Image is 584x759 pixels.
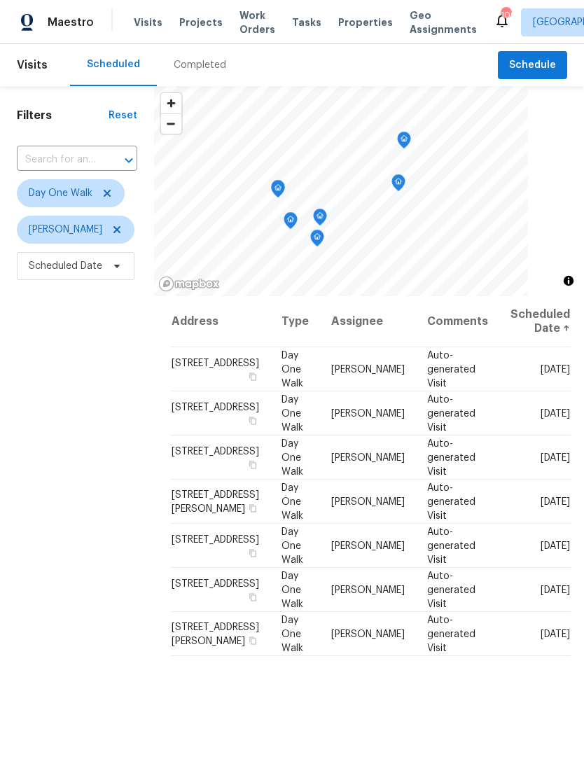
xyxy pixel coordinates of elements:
th: Assignee [320,296,416,347]
canvas: Map [154,86,528,296]
span: [STREET_ADDRESS] [172,402,259,412]
span: [DATE] [541,452,570,462]
th: Scheduled Date ↑ [499,296,571,347]
span: Auto-generated Visit [427,615,475,653]
th: Address [171,296,270,347]
span: Auto-generated Visit [427,438,475,476]
span: Tasks [292,18,321,27]
span: Day One Walk [281,615,303,653]
div: Map marker [271,181,285,202]
th: Comments [416,296,499,347]
span: [PERSON_NAME] [331,629,405,639]
div: Map marker [310,230,324,251]
span: [STREET_ADDRESS][PERSON_NAME] [172,622,259,646]
button: Zoom out [161,113,181,134]
span: Geo Assignments [410,8,477,36]
div: Map marker [271,180,285,202]
span: Auto-generated Visit [427,482,475,520]
span: [DATE] [541,408,570,418]
div: Completed [174,58,226,72]
span: Properties [338,15,393,29]
div: Scheduled [87,57,140,71]
span: [STREET_ADDRESS] [172,358,259,368]
button: Schedule [498,51,567,80]
span: Day One Walk [281,482,303,520]
span: Maestro [48,15,94,29]
div: 109 [501,8,510,22]
span: Toggle attribution [564,273,573,288]
div: Map marker [391,174,405,196]
span: Auto-generated Visit [427,527,475,564]
span: Scheduled Date [29,259,102,273]
button: Copy Address [246,501,259,514]
button: Copy Address [246,458,259,471]
span: Schedule [509,57,556,74]
span: [PERSON_NAME] [331,364,405,374]
button: Copy Address [246,634,259,646]
span: [PERSON_NAME] [331,452,405,462]
span: [STREET_ADDRESS] [172,534,259,544]
span: Day One Walk [29,186,92,200]
div: Map marker [397,132,411,153]
th: Type [270,296,320,347]
span: Auto-generated Visit [427,394,475,432]
span: [DATE] [541,364,570,374]
span: Auto-generated Visit [427,571,475,608]
a: Mapbox homepage [158,276,220,292]
span: Visits [17,50,48,81]
button: Copy Address [246,414,259,426]
span: Work Orders [239,8,275,36]
h1: Filters [17,109,109,123]
span: Zoom out [161,114,181,134]
span: Day One Walk [281,527,303,564]
div: Reset [109,109,137,123]
input: Search for an address... [17,149,98,171]
span: Day One Walk [281,350,303,388]
span: [PERSON_NAME] [331,585,405,594]
div: Map marker [313,209,327,230]
span: Projects [179,15,223,29]
button: Toggle attribution [560,272,577,289]
span: [PERSON_NAME] [331,496,405,506]
span: [DATE] [541,629,570,639]
span: Visits [134,15,162,29]
div: Map marker [284,212,298,234]
span: [STREET_ADDRESS] [172,578,259,588]
span: [STREET_ADDRESS][PERSON_NAME] [172,489,259,513]
button: Zoom in [161,93,181,113]
span: [PERSON_NAME] [331,541,405,550]
span: [STREET_ADDRESS] [172,446,259,456]
span: Day One Walk [281,571,303,608]
span: Auto-generated Visit [427,350,475,388]
span: Day One Walk [281,394,303,432]
span: [DATE] [541,541,570,550]
span: Day One Walk [281,438,303,476]
span: [PERSON_NAME] [331,408,405,418]
button: Open [119,151,139,170]
span: [DATE] [541,496,570,506]
button: Copy Address [246,370,259,382]
span: [PERSON_NAME] [29,223,102,237]
span: [DATE] [541,585,570,594]
button: Copy Address [246,590,259,603]
button: Copy Address [246,546,259,559]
